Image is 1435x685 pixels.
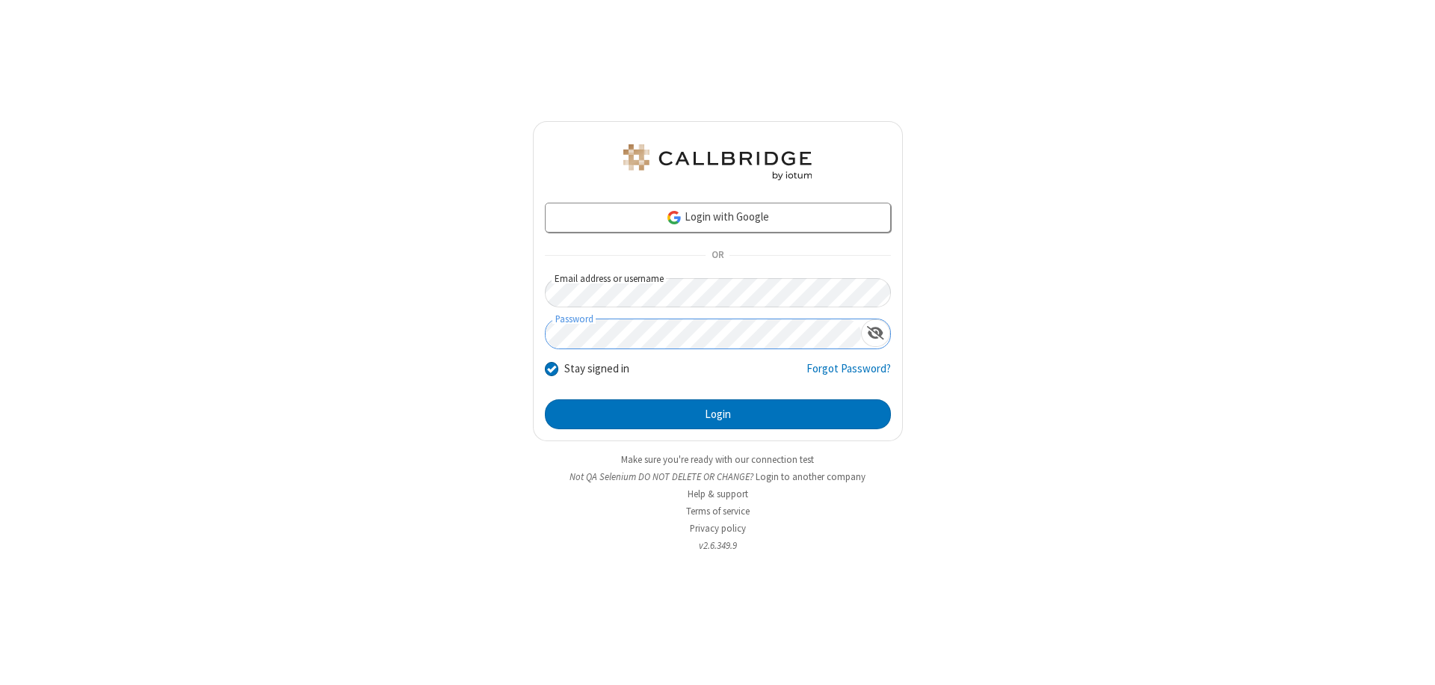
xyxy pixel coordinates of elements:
button: Login [545,399,891,429]
img: QA Selenium DO NOT DELETE OR CHANGE [620,144,815,180]
label: Stay signed in [564,360,629,378]
li: Not QA Selenium DO NOT DELETE OR CHANGE? [533,470,903,484]
input: Password [546,319,861,348]
span: OR [706,245,729,266]
img: google-icon.png [666,209,682,226]
button: Login to another company [756,470,865,484]
li: v2.6.349.9 [533,538,903,553]
a: Help & support [688,488,748,500]
div: Show password [861,319,890,347]
input: Email address or username [545,278,891,307]
a: Privacy policy [690,522,746,535]
a: Forgot Password? [806,360,891,389]
a: Login with Google [545,203,891,233]
a: Terms of service [686,505,750,517]
a: Make sure you're ready with our connection test [621,453,814,466]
